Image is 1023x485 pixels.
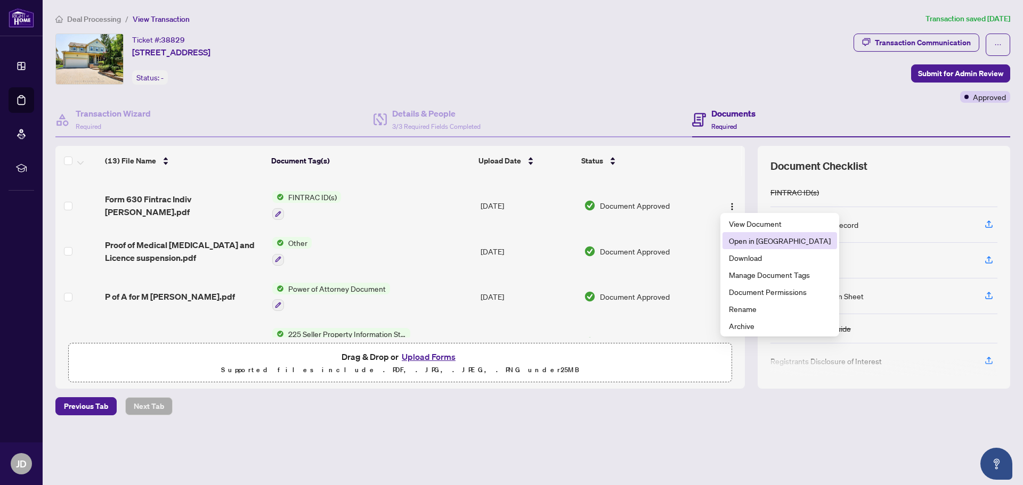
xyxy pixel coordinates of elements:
[711,107,756,120] h4: Documents
[711,122,737,130] span: Required
[584,200,596,211] img: Document Status
[9,8,34,28] img: logo
[105,193,263,218] span: Form 630 Fintrac Indiv [PERSON_NAME].pdf
[854,34,979,52] button: Transaction Communication
[284,328,410,340] span: 225 Seller Property Information Statement - Important Information for Sellers
[399,350,459,364] button: Upload Forms
[67,14,121,24] span: Deal Processing
[600,200,670,211] span: Document Approved
[105,239,263,264] span: Proof of Medical [MEDICAL_DATA] and Licence suspension.pdf
[770,159,867,174] span: Document Checklist
[476,183,580,228] td: [DATE]
[392,122,481,130] span: 3/3 Required Fields Completed
[272,283,284,294] img: Status Icon
[284,283,390,294] span: Power of Attorney Document
[724,197,741,214] button: Logo
[392,107,481,120] h4: Details & People
[132,70,168,85] div: Status:
[980,448,1012,480] button: Open asap
[76,122,101,130] span: Required
[476,274,580,320] td: [DATE]
[55,15,63,23] span: home
[272,328,410,357] button: Status Icon225 Seller Property Information Statement - Important Information for Sellers
[584,245,596,257] img: Document Status
[284,191,341,203] span: FINTRAC ID(s)
[875,34,971,51] div: Transaction Communication
[64,398,108,415] span: Previous Tab
[272,237,284,249] img: Status Icon
[16,456,27,471] span: JD
[581,155,603,167] span: Status
[729,235,831,246] span: Open in [GEOGRAPHIC_DATA]
[770,186,819,198] div: FINTRAC ID(s)
[577,146,705,176] th: Status
[474,146,577,176] th: Upload Date
[729,218,831,229] span: View Document
[69,343,732,383] span: Drag & Drop orUpload FormsSupported files include .PDF, .JPG, .JPEG, .PNG under25MB
[729,252,831,264] span: Download
[478,155,521,167] span: Upload Date
[729,286,831,298] span: Document Permissions
[584,336,596,348] img: Document Status
[76,107,151,120] h4: Transaction Wizard
[284,237,312,249] span: Other
[56,34,123,84] img: IMG-E12222318_1.jpg
[728,202,736,211] img: Logo
[729,269,831,281] span: Manage Document Tags
[161,35,185,45] span: 38829
[600,336,670,348] span: Document Approved
[272,191,341,220] button: Status IconFINTRAC ID(s)
[342,350,459,364] span: Drag & Drop or
[133,14,190,24] span: View Transaction
[476,228,580,274] td: [DATE]
[105,155,156,167] span: (13) File Name
[918,65,1003,82] span: Submit for Admin Review
[925,13,1010,25] article: Transaction saved [DATE]
[729,303,831,315] span: Rename
[161,73,164,83] span: -
[75,364,725,376] p: Supported files include .PDF, .JPG, .JPEG, .PNG under 25 MB
[101,146,267,176] th: (13) File Name
[272,328,284,340] img: Status Icon
[267,146,475,176] th: Document Tag(s)
[105,336,259,349] span: Form 225 Imp info for sellers re SPIS.pdf
[600,291,670,302] span: Document Approved
[476,319,580,365] td: [DATE]
[105,290,235,303] span: P of A for M [PERSON_NAME].pdf
[729,320,831,332] span: Archive
[125,13,128,25] li: /
[994,41,1002,48] span: ellipsis
[272,237,312,266] button: Status IconOther
[132,34,185,46] div: Ticket #:
[600,245,670,257] span: Document Approved
[973,91,1006,103] span: Approved
[272,283,390,311] button: Status IconPower of Attorney Document
[125,397,173,415] button: Next Tab
[584,291,596,302] img: Document Status
[272,191,284,203] img: Status Icon
[770,355,882,367] div: Registrants Disclosure of Interest
[55,397,117,415] button: Previous Tab
[132,46,210,59] span: [STREET_ADDRESS]
[911,64,1010,83] button: Submit for Admin Review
